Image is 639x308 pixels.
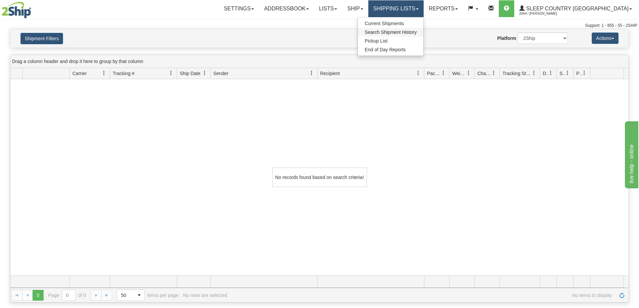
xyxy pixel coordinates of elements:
[259,0,314,17] a: Addressbook
[213,70,228,77] span: Sender
[180,70,200,77] span: Ship Date
[427,70,441,77] span: Packages
[592,33,619,44] button: Actions
[358,45,423,54] a: End of Day Reports
[232,293,612,298] span: No items to display
[219,0,259,17] a: Settings
[543,70,548,77] span: Delivery Status
[365,38,387,44] span: Pickup List
[134,290,145,301] span: select
[365,29,417,35] span: Search Shipment History
[413,67,424,79] a: Recipient filter column settings
[497,35,516,42] label: Platform
[358,19,423,28] a: Current Shipments
[514,0,637,17] a: Sleep Country [GEOGRAPHIC_DATA] 2044 / [PERSON_NAME]
[477,70,491,77] span: Charge
[121,292,130,299] span: 50
[2,23,637,28] div: Support: 1 - 855 - 55 - 2SHIP
[342,0,368,17] a: Ship
[98,67,110,79] a: Carrier filter column settings
[519,10,570,17] span: 2044 / [PERSON_NAME]
[199,67,210,79] a: Ship Date filter column settings
[365,47,406,52] span: End of Day Reports
[117,290,178,301] span: items per page
[314,0,342,17] a: Lists
[579,67,590,79] a: Pickup Status filter column settings
[502,70,532,77] span: Tracking Status
[358,28,423,37] a: Search Shipment History
[272,168,367,187] div: No records found based on search criteria!
[320,70,340,77] span: Recipient
[72,70,87,77] span: Carrier
[2,2,31,18] img: logo2044.jpg
[365,21,404,26] span: Current Shipments
[624,120,638,188] iframe: chat widget
[33,290,43,301] span: Page 0
[165,67,177,79] a: Tracking # filter column settings
[562,67,573,79] a: Shipment Issues filter column settings
[463,67,474,79] a: Weight filter column settings
[5,4,62,12] div: live help - online
[183,293,227,298] div: No rows are selected
[424,0,463,17] a: Reports
[306,67,317,79] a: Sender filter column settings
[10,55,629,68] div: grid grouping header
[117,290,145,301] span: Page sizes drop down
[113,70,135,77] span: Tracking #
[617,290,627,301] a: Refresh
[438,67,449,79] a: Packages filter column settings
[358,37,423,45] a: Pickup List
[368,0,424,17] a: Shipping lists
[560,70,565,77] span: Shipment Issues
[452,70,466,77] span: Weight
[576,70,582,77] span: Pickup Status
[20,33,63,44] button: Shipment Filters
[48,290,86,301] span: Page of 0
[545,67,556,79] a: Delivery Status filter column settings
[528,67,540,79] a: Tracking Status filter column settings
[525,6,629,11] span: Sleep Country [GEOGRAPHIC_DATA]
[488,67,499,79] a: Charge filter column settings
